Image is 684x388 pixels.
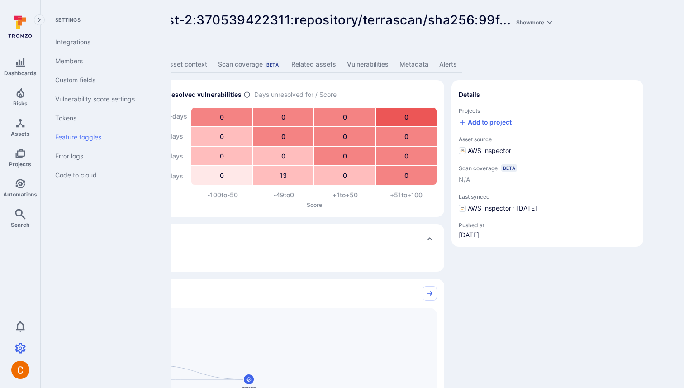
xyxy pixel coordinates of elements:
[514,19,555,26] button: Showmore
[192,201,437,208] p: Score
[253,147,313,165] div: 0
[191,147,252,165] div: 0
[191,166,252,185] div: 0
[254,90,337,100] span: Days unresolved for / Score
[192,191,253,200] div: -100 to -50
[513,204,515,213] p: ·
[48,52,160,71] a: Members
[61,253,437,263] div: Region [GEOGRAPHIC_DATA]-east-2
[160,56,213,73] a: Asset context
[314,166,375,185] div: 0
[459,90,480,99] h2: Details
[376,166,437,185] div: 0
[342,56,394,73] a: Vulnerabilities
[459,107,636,114] span: Projects
[53,12,499,28] span: arn:aws:ecr:us-east-2:370539422311:repository/terrascan/sha256:99f
[376,147,437,165] div: 0
[514,12,555,28] a: Showmore
[434,56,462,73] a: Alerts
[468,204,511,213] span: AWS Inspector
[48,33,160,52] a: Integrations
[48,147,160,166] a: Error logs
[501,164,517,172] div: Beta
[53,224,444,253] div: Collapse description
[53,56,671,73] div: Asset tabs
[253,108,313,126] div: 0
[36,16,43,24] i: Expand navigation menu
[191,108,252,126] div: 0
[265,61,280,68] div: Beta
[48,166,160,185] a: Code to cloud
[517,204,537,213] span: [DATE]
[243,90,251,100] span: Number of vulnerabilities in status ‘Open’ ‘Triaged’ and ‘In process’ divided by score and scanne...
[376,108,437,126] div: 0
[253,127,313,146] div: 0
[160,90,242,99] h2: Unresolved vulnerabilities
[459,193,636,200] span: Last synced
[314,191,376,200] div: +1 to +50
[459,136,636,143] span: Asset source
[48,128,160,147] a: Feature toggles
[160,127,187,145] div: 90 days
[48,71,160,90] a: Custom fields
[9,161,31,168] span: Projects
[11,130,30,137] span: Assets
[499,12,555,28] span: ...
[376,127,437,146] div: 0
[160,167,187,185] div: 30 days
[48,16,160,24] span: Settings
[376,191,437,200] div: +51 to +100
[314,108,375,126] div: 0
[314,127,375,146] div: 0
[253,166,313,185] div: 13
[394,56,434,73] a: Metadata
[11,361,29,379] img: ACg8ocJuq_DPPTkXyD9OlTnVLvDrpObecjcADscmEHLMiTyEnTELew=s96-c
[459,118,512,127] button: Add to project
[4,70,37,77] span: Dashboards
[459,222,531,229] span: Pushed at
[11,361,29,379] div: Camilo Rivera
[459,230,531,240] span: pushed-at
[218,60,280,69] div: Scan coverage
[13,100,28,107] span: Risks
[459,175,470,184] span: N/A
[48,109,160,128] a: Tokens
[11,221,29,228] span: Search
[3,191,37,198] span: Automations
[191,127,252,146] div: 0
[160,107,187,125] div: 90+ days
[459,165,498,172] span: Scan coverage
[53,279,444,308] div: Collapse
[459,146,511,155] div: AWS Inspector
[160,147,187,165] div: 60 days
[286,56,342,73] a: Related assets
[253,191,315,200] div: -49 to 0
[34,14,45,25] button: Expand navigation menu
[48,90,160,109] a: Vulnerability score settings
[314,147,375,165] div: 0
